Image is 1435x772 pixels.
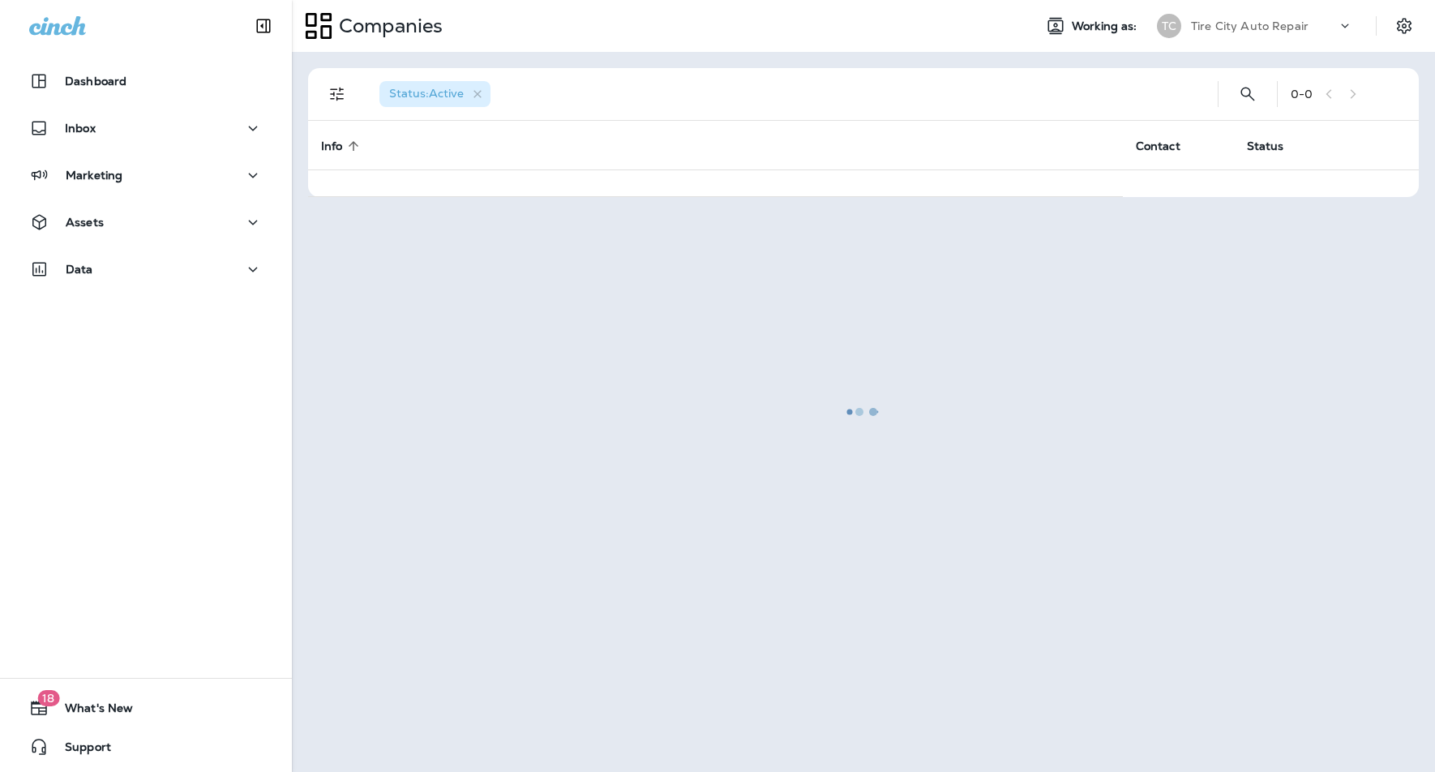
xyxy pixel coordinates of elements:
[65,75,126,88] p: Dashboard
[49,740,111,760] span: Support
[16,159,276,191] button: Marketing
[66,263,93,276] p: Data
[16,253,276,285] button: Data
[1390,11,1419,41] button: Settings
[65,122,96,135] p: Inbox
[16,731,276,763] button: Support
[241,10,286,42] button: Collapse Sidebar
[16,112,276,144] button: Inbox
[66,216,104,229] p: Assets
[1157,14,1181,38] div: TC
[1072,19,1141,33] span: Working as:
[16,206,276,238] button: Assets
[1191,19,1309,32] p: Tire City Auto Repair
[66,169,122,182] p: Marketing
[16,65,276,97] button: Dashboard
[332,14,443,38] p: Companies
[49,701,133,721] span: What's New
[16,692,276,724] button: 18What's New
[37,690,59,706] span: 18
